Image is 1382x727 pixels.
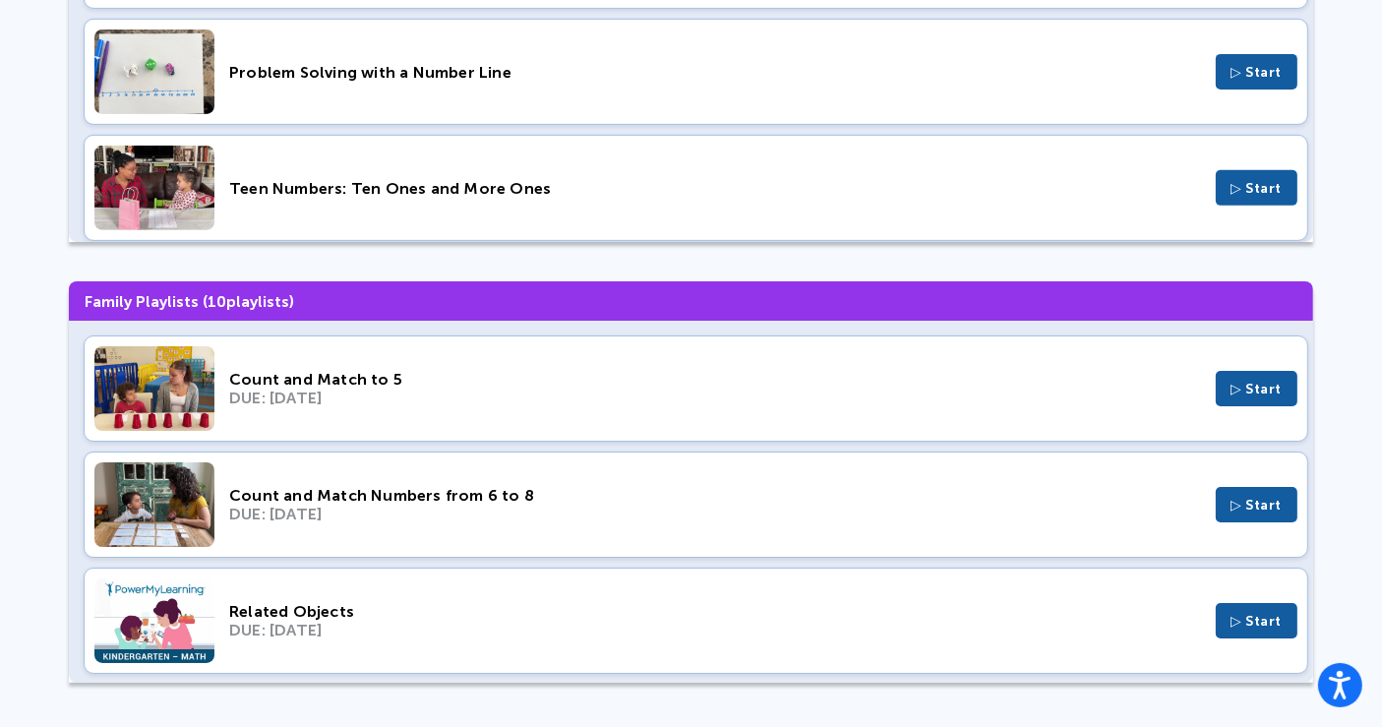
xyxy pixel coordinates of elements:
div: DUE: [DATE] [229,621,1201,639]
div: DUE: [DATE] [229,505,1201,523]
img: Thumbnail [94,346,214,431]
span: ▷ Start [1232,180,1283,197]
img: Thumbnail [94,30,214,114]
div: Teen Numbers: Ten Ones and More Ones [229,179,1201,198]
span: ▷ Start [1232,64,1283,81]
div: Problem Solving with a Number Line [229,63,1201,82]
span: ▷ Start [1232,497,1283,514]
button: ▷ Start [1216,170,1298,206]
div: Count and Match Numbers from 6 to 8 [229,486,1201,505]
button: ▷ Start [1216,371,1298,406]
div: Related Objects [229,602,1201,621]
img: Thumbnail [94,146,214,230]
button: ▷ Start [1216,603,1298,638]
img: Thumbnail [94,462,214,547]
img: Thumbnail [94,578,214,663]
button: ▷ Start [1216,487,1298,522]
div: DUE: [DATE] [229,389,1201,407]
span: ▷ Start [1232,613,1283,630]
button: ▷ Start [1216,54,1298,90]
h3: Family Playlists ( playlists) [69,281,1313,321]
span: ▷ Start [1232,381,1283,397]
div: Count and Match to 5 [229,370,1201,389]
iframe: Chat [1298,638,1367,712]
span: 10 [208,292,226,311]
